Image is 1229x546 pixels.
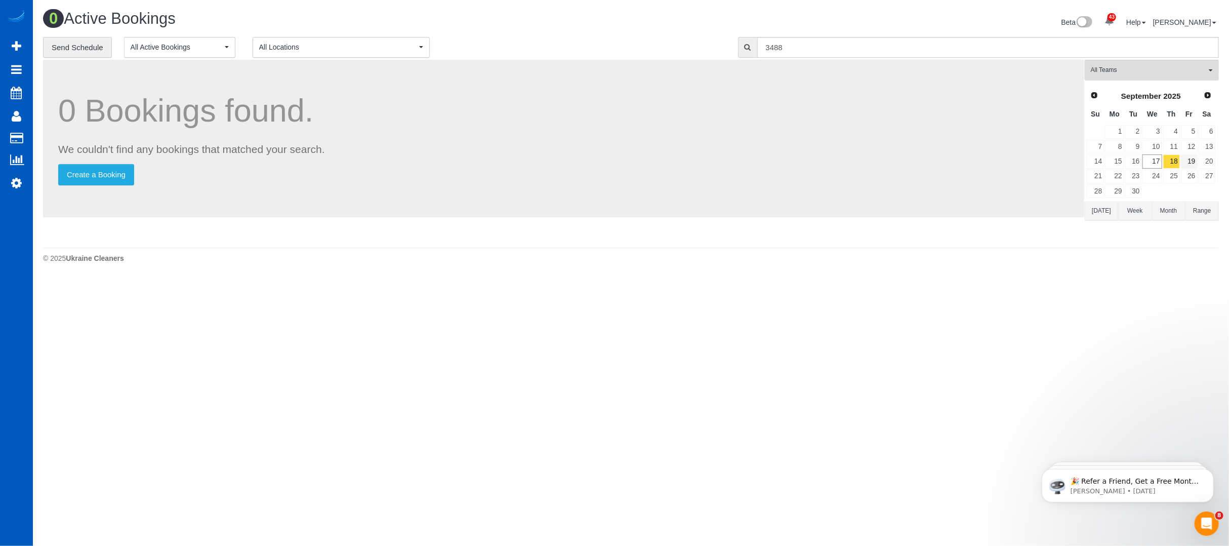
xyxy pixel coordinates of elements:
[1129,110,1137,118] span: Tuesday
[43,37,112,58] a: Send Schedule
[1199,154,1215,168] a: 20
[1087,184,1104,198] a: 28
[1181,125,1198,139] a: 5
[1108,13,1116,21] span: 43
[131,42,222,52] span: All Active Bookings
[58,164,134,185] a: Create a Booking
[1167,110,1176,118] span: Thursday
[1195,512,1219,536] iframe: Intercom live chat
[757,37,1219,58] input: Enter the first 3 letters of the name to search
[1105,140,1124,153] a: 8
[1087,140,1104,153] a: 7
[1087,89,1101,103] a: Prev
[1164,92,1181,100] span: 2025
[1085,202,1118,220] button: [DATE]
[1085,60,1219,81] button: All Teams
[66,254,124,262] strong: Ukraine Cleaners
[1125,170,1142,183] a: 23
[43,9,64,28] span: 0
[6,10,26,24] img: Automaid Logo
[1185,110,1193,118] span: Friday
[253,37,430,58] button: All Locations
[1199,125,1215,139] a: 6
[1118,202,1152,220] button: Week
[1203,110,1211,118] span: Saturday
[1087,170,1104,183] a: 21
[58,93,1069,128] h1: 0 Bookings found.
[1105,125,1124,139] a: 1
[1125,125,1142,139] a: 2
[1142,125,1162,139] a: 3
[1163,154,1180,168] a: 18
[1076,16,1092,29] img: New interface
[1125,154,1142,168] a: 16
[1105,170,1124,183] a: 22
[1027,448,1229,519] iframe: Intercom notifications message
[1153,18,1216,26] a: [PERSON_NAME]
[43,253,1219,263] div: © 2025
[1121,92,1162,100] span: September
[1185,202,1219,220] button: Range
[1087,154,1104,168] a: 14
[58,142,1069,157] p: We couldn't find any bookings that matched your search.
[1215,512,1223,520] span: 8
[1181,154,1198,168] a: 19
[1091,66,1206,74] span: All Teams
[1147,110,1158,118] span: Wednesday
[1090,91,1098,99] span: Prev
[1105,154,1124,168] a: 15
[1142,154,1162,168] a: 17
[1142,140,1162,153] a: 10
[1163,125,1180,139] a: 4
[124,37,235,58] button: All Active Bookings
[1091,110,1100,118] span: Sunday
[1163,170,1180,183] a: 25
[1125,184,1142,198] a: 30
[1085,60,1219,75] ol: All Teams
[1152,202,1185,220] button: Month
[1105,184,1124,198] a: 29
[1201,89,1215,103] a: Next
[1199,170,1215,183] a: 27
[259,42,417,52] span: All Locations
[1061,18,1093,26] a: Beta
[1125,140,1142,153] a: 9
[1099,10,1119,32] a: 43
[1163,140,1180,153] a: 11
[1204,91,1212,99] span: Next
[43,10,624,27] h1: Active Bookings
[1126,18,1146,26] a: Help
[1110,110,1120,118] span: Monday
[1199,140,1215,153] a: 13
[1142,170,1162,183] a: 24
[1181,140,1198,153] a: 12
[1181,170,1198,183] a: 26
